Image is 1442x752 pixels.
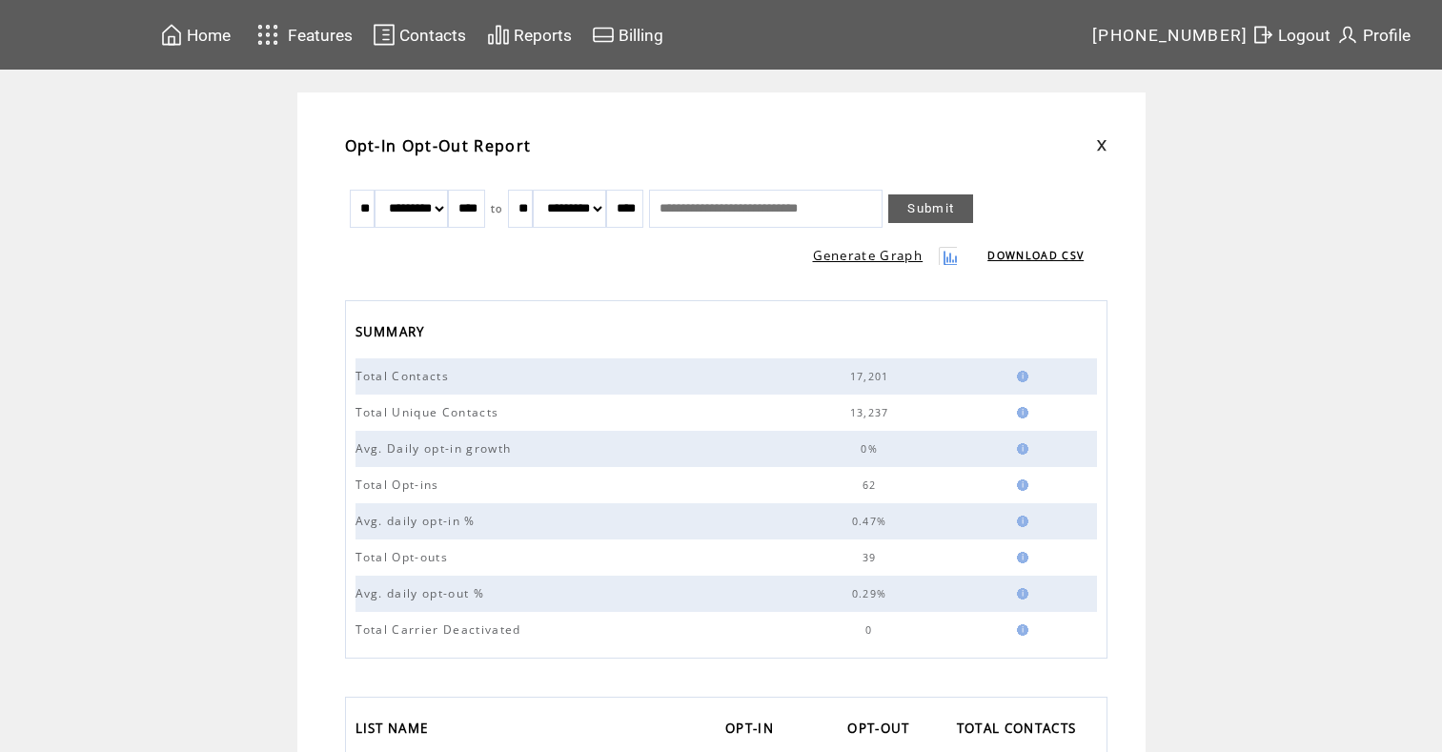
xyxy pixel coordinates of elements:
span: Opt-In Opt-Out Report [345,135,532,156]
img: exit.svg [1251,23,1274,47]
span: Avg. daily opt-in % [355,513,480,529]
span: Logout [1278,26,1330,45]
span: Avg. Daily opt-in growth [355,440,517,457]
span: [PHONE_NUMBER] [1092,26,1249,45]
span: 0% [861,442,883,456]
span: Total Carrier Deactivated [355,621,526,638]
span: 13,237 [850,406,894,419]
span: Total Opt-ins [355,477,444,493]
span: Avg. daily opt-out % [355,585,490,601]
a: DOWNLOAD CSV [987,249,1084,262]
img: help.gif [1011,552,1028,563]
a: Logout [1249,20,1333,50]
span: Total Unique Contacts [355,404,504,420]
img: help.gif [1011,443,1028,455]
a: LIST NAME [355,715,438,746]
span: OPT-OUT [847,715,914,746]
span: TOTAL CONTACTS [957,715,1082,746]
span: Total Contacts [355,368,455,384]
span: Contacts [399,26,466,45]
img: profile.svg [1336,23,1359,47]
img: help.gif [1011,479,1028,491]
span: 17,201 [850,370,894,383]
a: Reports [484,20,575,50]
img: chart.svg [487,23,510,47]
span: SUMMARY [355,318,430,350]
span: Billing [619,26,663,45]
a: Billing [589,20,666,50]
img: creidtcard.svg [592,23,615,47]
img: help.gif [1011,371,1028,382]
a: OPT-IN [725,715,783,746]
a: Submit [888,194,973,223]
img: help.gif [1011,516,1028,527]
img: help.gif [1011,407,1028,418]
span: 0 [865,623,877,637]
a: OPT-OUT [847,715,919,746]
a: Profile [1333,20,1413,50]
span: 62 [863,478,882,492]
span: 0.47% [852,515,892,528]
span: Features [288,26,353,45]
a: Contacts [370,20,469,50]
span: LIST NAME [355,715,434,746]
img: help.gif [1011,588,1028,600]
a: TOTAL CONTACTS [957,715,1087,746]
img: contacts.svg [373,23,396,47]
a: Features [249,16,356,53]
img: help.gif [1011,624,1028,636]
img: home.svg [160,23,183,47]
a: Generate Graph [813,247,924,264]
span: 0.29% [852,587,892,600]
span: Total Opt-outs [355,549,454,565]
a: Home [157,20,234,50]
span: OPT-IN [725,715,779,746]
span: 39 [863,551,882,564]
span: to [491,202,503,215]
span: Reports [514,26,572,45]
span: Profile [1363,26,1411,45]
img: features.svg [252,19,285,51]
span: Home [187,26,231,45]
